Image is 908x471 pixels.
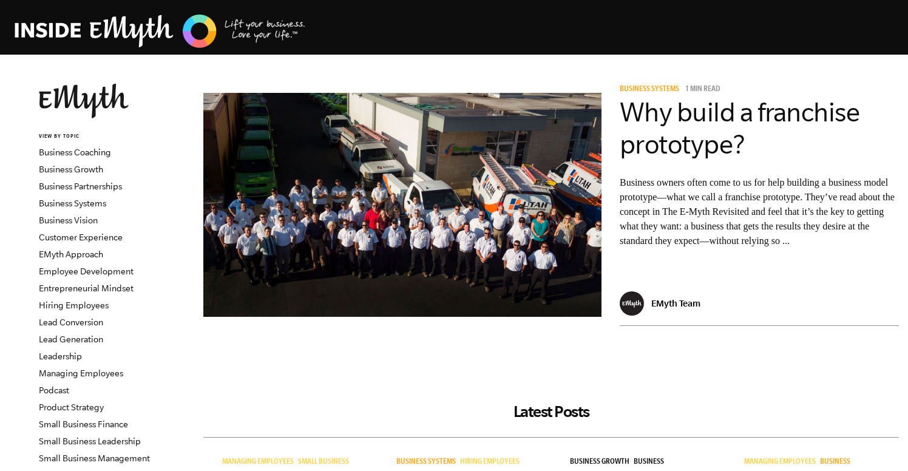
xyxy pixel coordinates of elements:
[570,458,629,467] span: Business Growth
[620,86,679,94] span: Business Systems
[460,458,520,467] span: Hiring Employees
[685,86,720,94] p: 1 min read
[39,385,69,395] a: Podcast
[39,133,185,141] h6: VIEW BY TOPIC
[396,458,460,467] a: Business Systems
[39,334,103,344] a: Lead Generation
[39,215,98,225] a: Business Vision
[39,181,122,191] a: Business Partnerships
[39,249,103,259] a: EMyth Approach
[222,458,294,467] span: Managing Employees
[744,458,820,467] a: Managing Employees
[39,147,111,157] a: Business Coaching
[39,402,104,412] a: Product Strategy
[620,175,899,248] p: Business owners often come to us for help building a business model prototype—what we call a fran...
[203,93,601,317] img: business model prototype
[620,86,683,94] a: Business Systems
[39,351,82,361] a: Leadership
[39,266,134,276] a: Employee Development
[396,458,456,467] span: Business Systems
[39,453,150,463] a: Small Business Management
[39,164,103,174] a: Business Growth
[15,13,306,50] img: EMyth Business Coaching
[39,317,103,327] a: Lead Conversion
[39,419,128,429] a: Small Business Finance
[39,198,106,208] a: Business Systems
[39,232,123,242] a: Customer Experience
[460,458,524,467] a: Hiring Employees
[39,368,123,378] a: Managing Employees
[39,84,129,118] img: EMyth
[620,97,860,159] a: Why build a franchise prototype?
[203,402,899,421] h2: Latest Posts
[39,436,141,446] a: Small Business Leadership
[570,458,634,467] a: Business Growth
[620,291,644,316] img: EMyth Team - EMyth
[222,458,298,467] a: Managing Employees
[39,283,134,293] a: Entrepreneurial Mindset
[651,298,700,308] p: EMyth Team
[744,458,816,467] span: Managing Employees
[39,300,109,310] a: Hiring Employees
